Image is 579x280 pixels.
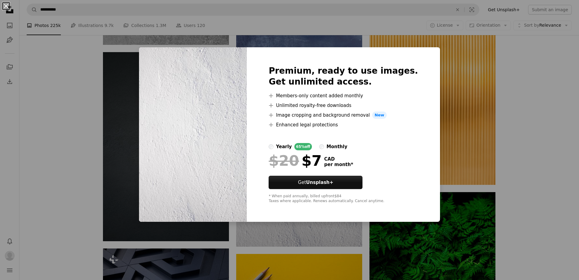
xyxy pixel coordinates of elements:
h2: Premium, ready to use images. Get unlimited access. [269,65,418,87]
a: GetUnsplash+ [269,176,362,189]
span: per month * [324,162,353,167]
input: yearly65%off [269,144,273,149]
span: $20 [269,153,299,168]
span: New [372,112,387,119]
input: monthly [319,144,324,149]
div: $7 [269,153,322,168]
li: Unlimited royalty-free downloads [269,102,418,109]
div: yearly [276,143,292,150]
li: Image cropping and background removal [269,112,418,119]
img: premium_photo-1669865742039-e67964396cc8 [139,47,247,222]
strong: Unsplash+ [306,180,333,185]
span: CAD [324,156,353,162]
div: * When paid annually, billed upfront $84 Taxes where applicable. Renews automatically. Cancel any... [269,194,418,204]
div: 65% off [294,143,312,150]
li: Enhanced legal protections [269,121,418,128]
div: monthly [326,143,347,150]
li: Members-only content added monthly [269,92,418,99]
